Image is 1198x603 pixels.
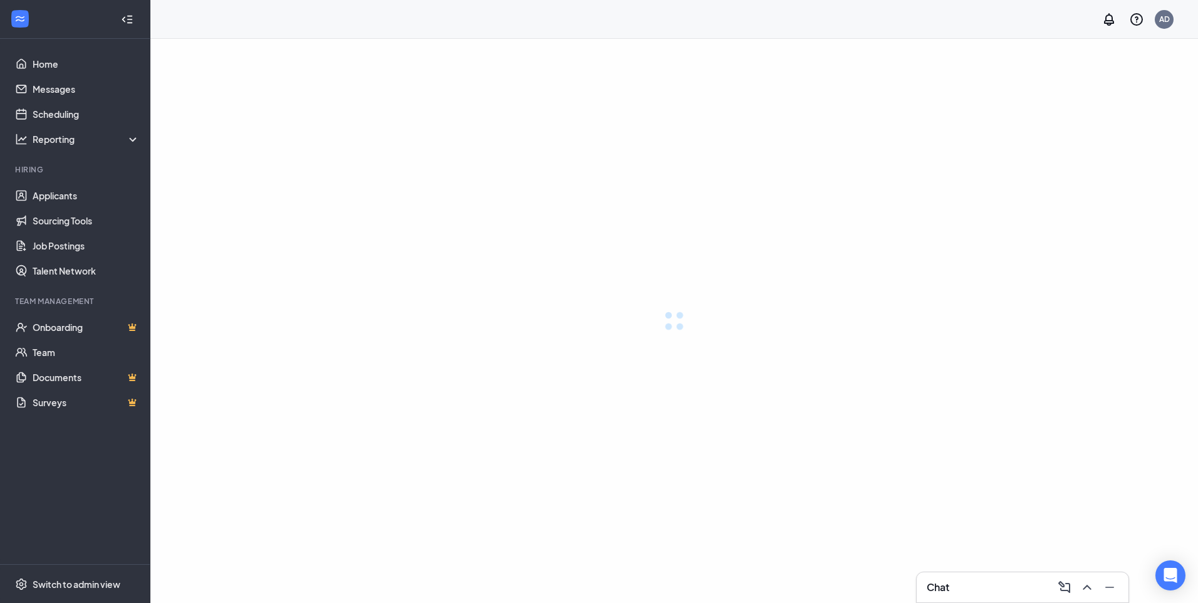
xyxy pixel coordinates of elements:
[33,315,140,340] a: OnboardingCrown
[33,208,140,233] a: Sourcing Tools
[1080,580,1095,595] svg: ChevronUp
[33,133,140,145] div: Reporting
[33,258,140,283] a: Talent Network
[15,133,28,145] svg: Analysis
[1098,577,1118,597] button: Minimize
[33,233,140,258] a: Job Postings
[1057,580,1072,595] svg: ComposeMessage
[1155,560,1185,590] div: Open Intercom Messenger
[33,578,120,590] div: Switch to admin view
[33,76,140,102] a: Messages
[927,580,949,594] h3: Chat
[1102,12,1117,27] svg: Notifications
[121,13,133,26] svg: Collapse
[33,51,140,76] a: Home
[1076,577,1096,597] button: ChevronUp
[33,102,140,127] a: Scheduling
[1159,14,1170,24] div: AD
[33,365,140,390] a: DocumentsCrown
[15,578,28,590] svg: Settings
[33,390,140,415] a: SurveysCrown
[33,183,140,208] a: Applicants
[15,296,137,307] div: Team Management
[1129,12,1144,27] svg: QuestionInfo
[1102,580,1117,595] svg: Minimize
[33,340,140,365] a: Team
[1053,577,1073,597] button: ComposeMessage
[15,164,137,175] div: Hiring
[14,13,26,25] svg: WorkstreamLogo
